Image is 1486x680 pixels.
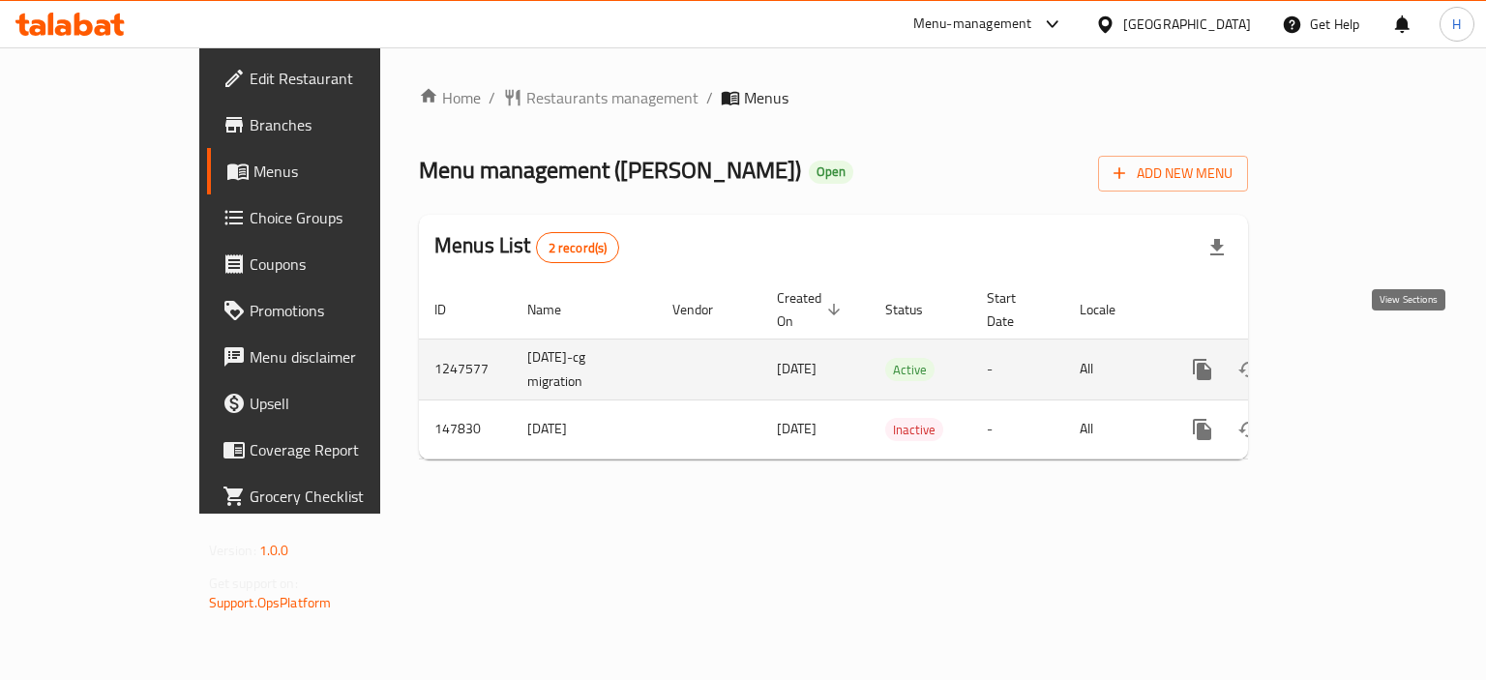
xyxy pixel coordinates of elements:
span: Promotions [250,299,432,322]
td: - [971,339,1064,399]
span: Version: [209,538,256,563]
button: Add New Menu [1098,156,1248,192]
span: Active [885,359,935,381]
div: Export file [1194,224,1240,271]
div: Active [885,358,935,381]
td: 147830 [419,399,512,458]
li: / [489,86,495,109]
button: Change Status [1226,406,1272,453]
span: 2 record(s) [537,239,619,257]
a: Promotions [207,287,448,334]
span: Name [527,298,586,321]
a: Branches [207,102,448,148]
button: more [1179,346,1226,393]
div: Menu-management [913,13,1032,36]
a: Home [419,86,481,109]
table: enhanced table [419,281,1381,459]
a: Restaurants management [503,86,698,109]
div: [GEOGRAPHIC_DATA] [1123,14,1251,35]
div: Open [809,161,853,184]
td: - [971,399,1064,458]
th: Actions [1164,281,1381,340]
span: Restaurants management [526,86,698,109]
span: Upsell [250,392,432,415]
span: H [1452,14,1461,35]
a: Grocery Checklist [207,473,448,519]
span: Open [809,163,853,180]
td: [DATE]-cg migration [512,339,657,399]
span: Status [885,298,948,321]
span: Branches [250,113,432,136]
button: Change Status [1226,346,1272,393]
li: / [706,86,713,109]
span: Menus [253,160,432,183]
span: 1.0.0 [259,538,289,563]
span: Locale [1080,298,1141,321]
span: Created On [777,286,847,333]
span: Get support on: [209,571,298,596]
span: Vendor [672,298,738,321]
span: Add New Menu [1114,162,1233,186]
a: Edit Restaurant [207,55,448,102]
span: [DATE] [777,356,817,381]
span: Coverage Report [250,438,432,461]
span: [DATE] [777,416,817,441]
button: more [1179,406,1226,453]
td: 1247577 [419,339,512,399]
a: Menus [207,148,448,194]
td: All [1064,399,1164,458]
a: Menu disclaimer [207,334,448,380]
span: Choice Groups [250,206,432,229]
a: Support.OpsPlatform [209,590,332,615]
span: Grocery Checklist [250,485,432,508]
a: Coverage Report [207,427,448,473]
span: ID [434,298,471,321]
h2: Menus List [434,231,619,263]
span: Edit Restaurant [250,67,432,90]
span: Inactive [885,419,943,441]
td: [DATE] [512,399,657,458]
a: Upsell [207,380,448,427]
span: Menus [744,86,788,109]
div: Total records count [536,232,620,263]
nav: breadcrumb [419,86,1248,109]
span: Start Date [987,286,1041,333]
span: Menu disclaimer [250,345,432,369]
span: Coupons [250,252,432,276]
div: Inactive [885,418,943,441]
a: Coupons [207,241,448,287]
a: Choice Groups [207,194,448,241]
span: Menu management ( [PERSON_NAME] ) [419,148,801,192]
td: All [1064,339,1164,399]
